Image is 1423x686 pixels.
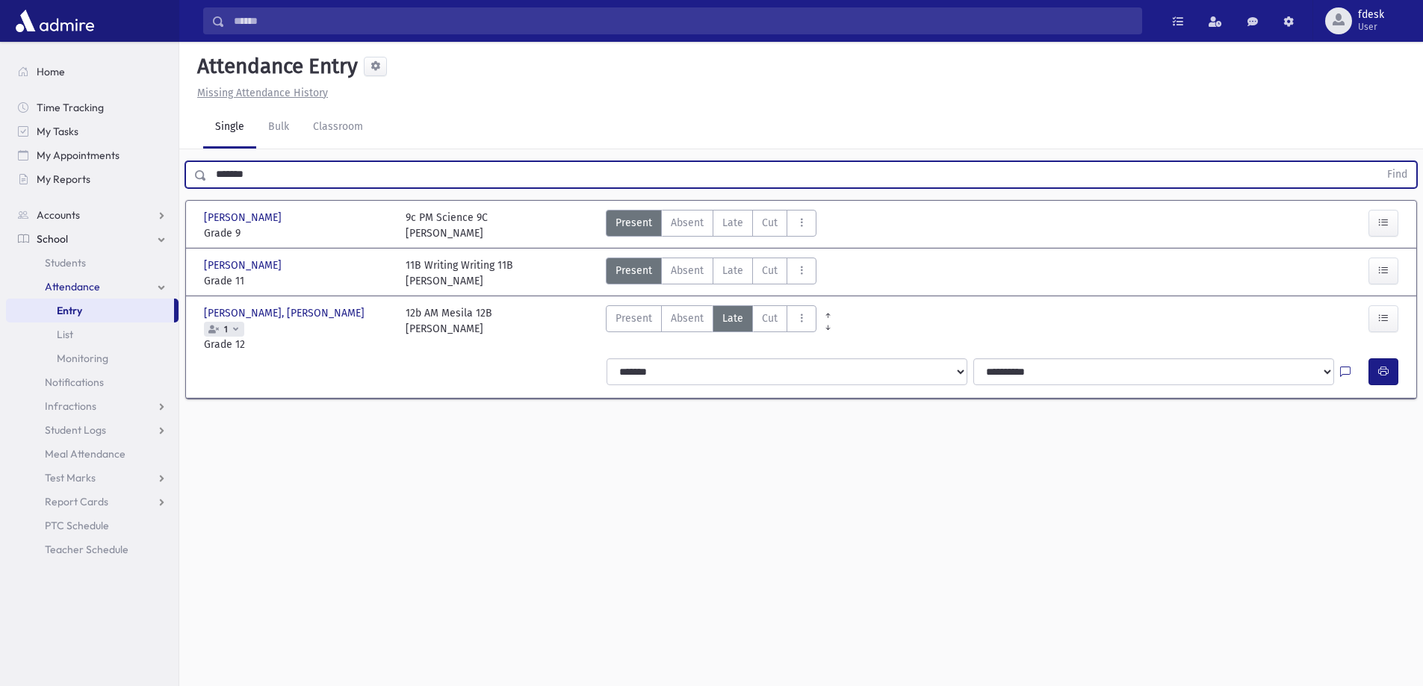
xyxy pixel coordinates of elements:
[762,263,778,278] span: Cut
[204,337,391,352] span: Grade 12
[45,543,128,556] span: Teacher Schedule
[406,258,513,289] div: 11B Writing Writing 11B [PERSON_NAME]
[37,101,104,114] span: Time Tracking
[6,251,179,275] a: Students
[406,305,492,352] div: 12b AM Mesila 12B [PERSON_NAME]
[6,394,179,418] a: Infractions
[45,280,100,293] span: Attendance
[722,311,743,326] span: Late
[45,423,106,437] span: Student Logs
[204,258,285,273] span: [PERSON_NAME]
[225,7,1141,34] input: Search
[722,263,743,278] span: Late
[203,107,256,149] a: Single
[57,304,82,317] span: Entry
[606,258,816,289] div: AttTypes
[204,305,368,321] span: [PERSON_NAME], [PERSON_NAME]
[606,210,816,241] div: AttTypes
[197,87,328,99] u: Missing Attendance History
[204,225,391,241] span: Grade 9
[1378,162,1416,187] button: Find
[1358,21,1384,33] span: User
[6,119,179,143] a: My Tasks
[6,167,179,191] a: My Reports
[6,466,179,490] a: Test Marks
[191,54,358,79] h5: Attendance Entry
[37,208,80,222] span: Accounts
[6,60,179,84] a: Home
[37,125,78,138] span: My Tasks
[45,375,104,389] span: Notifications
[6,370,179,394] a: Notifications
[6,275,179,299] a: Attendance
[6,299,174,322] a: Entry
[6,418,179,442] a: Student Logs
[6,537,179,561] a: Teacher Schedule
[45,399,96,413] span: Infractions
[37,232,68,246] span: School
[616,311,652,326] span: Present
[45,495,108,508] span: Report Cards
[671,311,704,326] span: Absent
[191,87,328,99] a: Missing Attendance History
[37,65,65,78] span: Home
[6,203,179,227] a: Accounts
[57,352,108,365] span: Monitoring
[45,256,86,269] span: Students
[671,215,704,231] span: Absent
[221,325,231,334] span: 1
[762,311,778,326] span: Cut
[6,96,179,119] a: Time Tracking
[406,210,488,241] div: 9c PM Science 9C [PERSON_NAME]
[671,263,704,278] span: Absent
[204,273,391,289] span: Grade 11
[616,263,652,278] span: Present
[37,149,120,162] span: My Appointments
[256,107,301,149] a: Bulk
[6,514,179,537] a: PTC Schedule
[37,172,90,186] span: My Reports
[45,447,125,461] span: Meal Attendance
[6,346,179,370] a: Monitoring
[57,328,73,341] span: List
[616,215,652,231] span: Present
[6,442,179,466] a: Meal Attendance
[45,519,109,532] span: PTC Schedule
[204,210,285,225] span: [PERSON_NAME]
[301,107,375,149] a: Classroom
[606,305,816,352] div: AttTypes
[762,215,778,231] span: Cut
[6,143,179,167] a: My Appointments
[6,322,179,346] a: List
[1358,9,1384,21] span: fdesk
[6,227,179,251] a: School
[45,471,96,484] span: Test Marks
[6,490,179,514] a: Report Cards
[722,215,743,231] span: Late
[12,6,98,36] img: AdmirePro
